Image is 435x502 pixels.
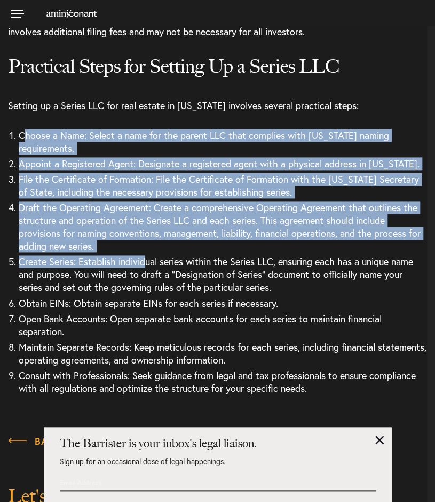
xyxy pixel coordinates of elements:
span: Choose a Name: Select a name for the parent LLC that complies with [US_STATE] naming requirements. [19,129,389,155]
h2: Practical Steps for Setting Up a Series LLC [8,56,419,99]
span: Open Bank Accounts: Open separate bank accounts for each series to maintain financial separation. [19,312,382,337]
input: Email Address [60,473,297,491]
span: Create Series: Establish individual series within the Series LLC, ensuring each has a unique name... [19,255,413,294]
span: Consult with Professionals: Seek guidance from legal and tax professionals to ensure compliance w... [19,368,416,394]
strong: The Barrister is your inbox's legal liaison. [60,436,257,451]
p: Sign up for an occasional dose of legal happenings. [60,458,376,473]
img: Amini & Conant [46,10,97,18]
a: Back to Insights [8,434,416,447]
span: Obtain EINs: Obtain separate EINs for each series if necessary. [19,296,278,309]
span: Maintain Separate Records: Keep meticulous records for each series, including financial statement... [19,340,426,366]
span: Back [8,436,60,445]
a: Home [46,9,97,17]
span: File the Certificate of Formation: File the Certificate of Formation with the [US_STATE] Secretar... [19,173,419,198]
span: Draft the Operating Agreement: Create a comprehensive Operating Agreement that outlines the struc... [19,201,421,252]
span: Appoint a Registered Agent: Designate a registered agent with a physical address in [US_STATE]. [19,157,420,170]
span: Setting up a Series LLC for real estate in [US_STATE] involves several practical steps: [8,99,359,112]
